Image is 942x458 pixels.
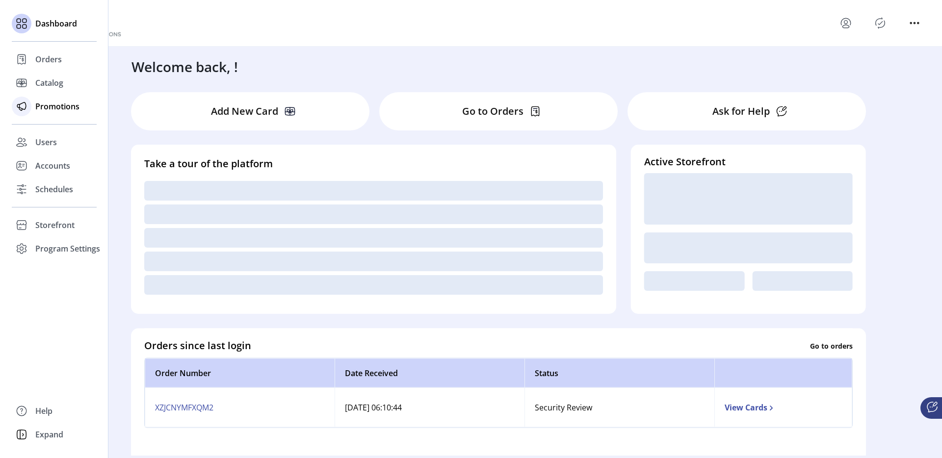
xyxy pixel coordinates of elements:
th: Order Number [145,358,335,388]
h3: Welcome back, ! [131,56,238,77]
p: Ask for Help [712,104,770,119]
p: Add New Card [211,104,278,119]
span: Help [35,405,52,417]
button: menu [838,15,854,31]
td: Security Review [524,388,714,427]
span: Orders [35,53,62,65]
span: Program Settings [35,243,100,254]
span: Catalog [35,77,63,89]
span: Expand [35,429,63,440]
td: [DATE] 06:10:44 [335,388,524,427]
p: Go to Orders [462,104,523,119]
span: Storefront [35,219,75,231]
td: View Cards [714,388,852,427]
span: Users [35,136,57,148]
h4: Active Storefront [644,154,853,169]
h4: Take a tour of the platform [144,156,603,171]
td: XZJCNYMFXQM2 [145,388,335,427]
th: Status [524,358,714,388]
button: Publisher Panel [872,15,888,31]
span: Promotions [35,101,79,112]
span: Schedules [35,183,73,195]
p: Go to orders [810,340,853,351]
span: Dashboard [35,18,77,29]
span: Accounts [35,160,70,172]
button: menu [907,15,922,31]
h4: Orders since last login [144,338,251,353]
th: Date Received [335,358,524,388]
